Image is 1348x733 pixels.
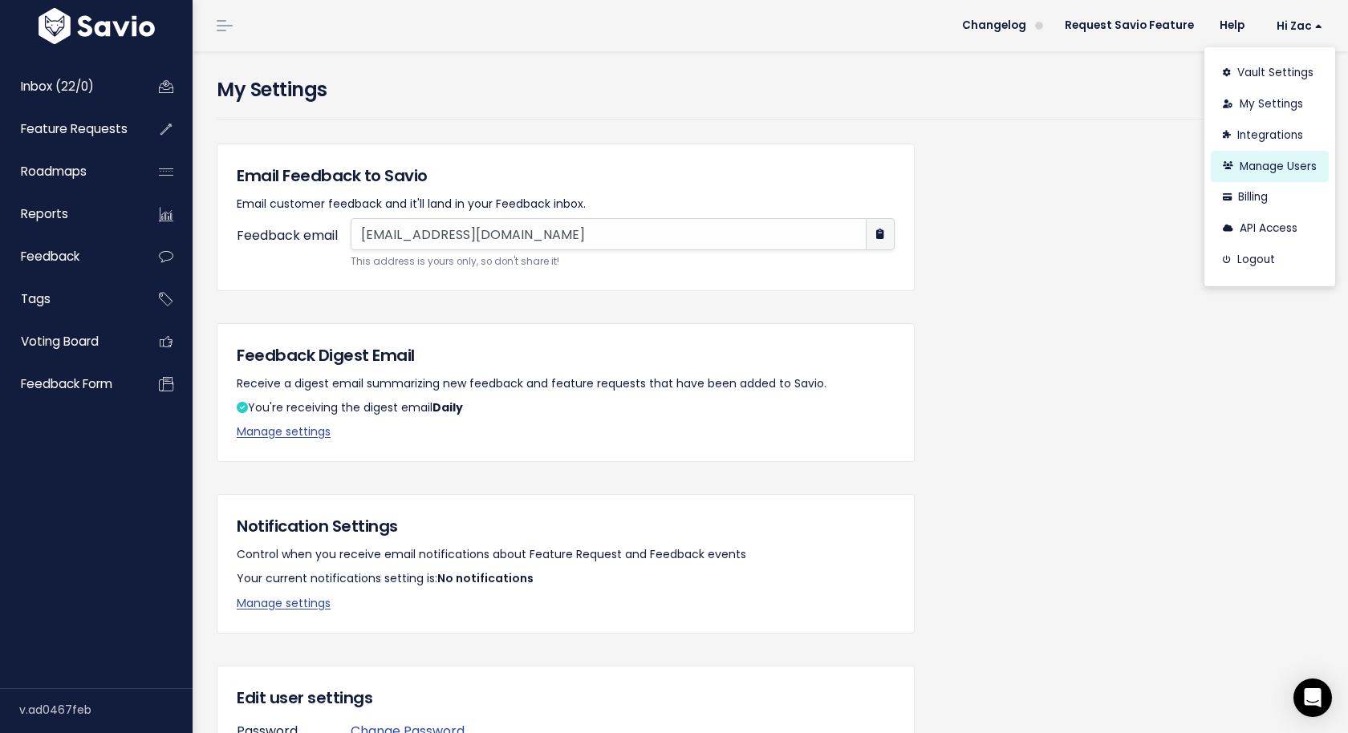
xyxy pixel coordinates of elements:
span: Voting Board [21,333,99,350]
span: Changelog [962,20,1026,31]
a: Feedback form [4,366,133,403]
a: Feature Requests [4,111,133,148]
h5: Feedback Digest Email [237,343,895,367]
h4: My Settings [217,75,1324,104]
span: Feature Requests [21,120,128,137]
a: Tags [4,281,133,318]
div: v.ad0467feb [19,689,193,731]
a: API Access [1211,213,1329,245]
a: Reports [4,196,133,233]
span: Feedback form [21,375,112,392]
a: Integrations [1211,119,1329,151]
a: Manage settings [237,423,331,439]
a: Logout [1211,245,1329,276]
small: This address is yours only, so don't share it! [351,253,895,270]
h5: Notification Settings [237,514,895,538]
strong: Daily [432,399,463,415]
p: You're receiving the digest email [237,398,895,418]
a: Request Savio Feature [1052,14,1207,38]
a: Voting Board [4,323,133,360]
span: Inbox (22/0) [21,78,94,95]
a: Manage Users [1211,151,1329,182]
a: Manage settings [237,595,331,611]
p: Email customer feedback and it'll land in your Feedback inbox. [237,194,895,214]
span: Tags [21,290,51,307]
h5: Email Feedback to Savio [237,164,895,188]
a: Inbox (22/0) [4,68,133,105]
label: Feedback email [237,225,351,261]
p: Receive a digest email summarizing new feedback and feature requests that have been added to Savio. [237,374,895,394]
div: Open Intercom Messenger [1293,678,1332,717]
h5: Edit user settings [237,686,895,710]
a: Roadmaps [4,153,133,190]
span: Feedback [21,248,79,265]
span: No notifications [437,570,534,586]
p: Control when you receive email notifications about Feature Request and Feedback events [237,545,895,565]
a: Billing [1211,182,1329,213]
div: Hi Zac [1204,47,1335,286]
a: Vault Settings [1211,58,1329,89]
img: logo-white.9d6f32f41409.svg [35,8,159,44]
p: Your current notifications setting is: [237,569,895,589]
a: My Settings [1211,89,1329,120]
span: Reports [21,205,68,222]
a: Feedback [4,238,133,275]
a: Hi Zac [1257,14,1335,38]
a: Help [1207,14,1257,38]
span: Roadmaps [21,163,87,180]
span: Hi Zac [1277,20,1322,32]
